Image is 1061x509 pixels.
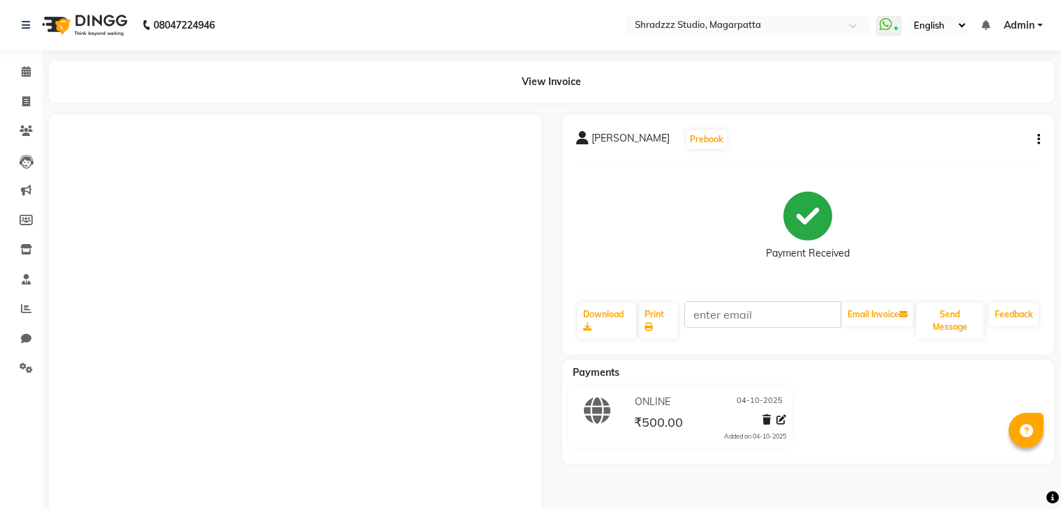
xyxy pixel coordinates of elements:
[737,395,783,409] span: 04-10-2025
[639,303,677,339] a: Print
[153,6,215,45] b: 08047224946
[634,414,683,434] span: ₹500.00
[635,395,670,409] span: ONLINE
[916,303,984,339] button: Send Message
[766,246,850,261] div: Payment Received
[49,61,1054,103] div: View Invoice
[724,432,786,441] div: Added on 04-10-2025
[36,6,131,45] img: logo
[573,366,619,379] span: Payments
[989,303,1039,326] a: Feedback
[1004,18,1034,33] span: Admin
[1002,453,1047,495] iframe: chat widget
[578,303,637,339] a: Download
[842,303,913,326] button: Email Invoice
[686,130,727,149] button: Prebook
[684,301,841,328] input: enter email
[592,131,670,151] span: [PERSON_NAME]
